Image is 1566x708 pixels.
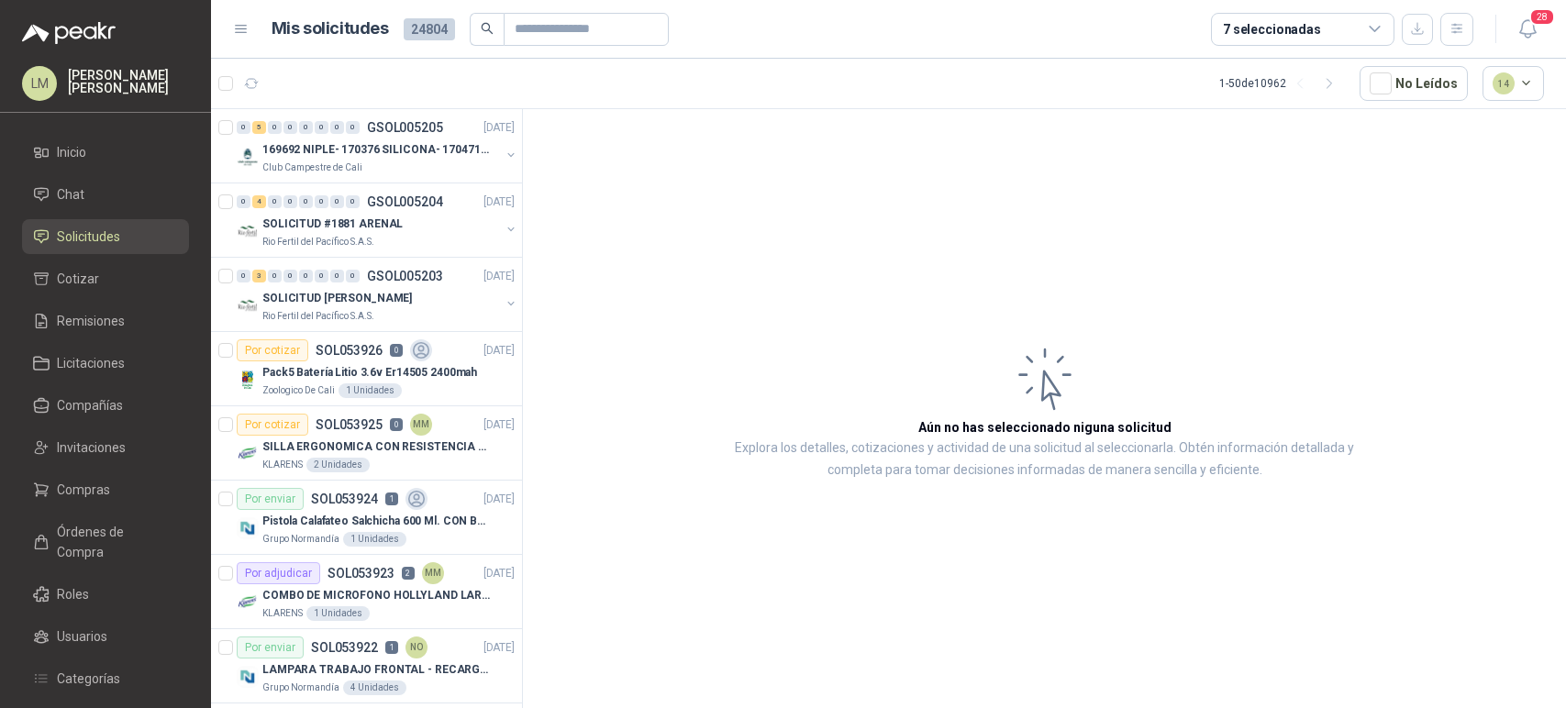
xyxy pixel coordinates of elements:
div: 1 - 50 de 10962 [1219,69,1345,98]
p: 1 [385,641,398,654]
a: Chat [22,177,189,212]
p: 0 [390,418,403,431]
p: Pistola Calafateo Salchicha 600 Ml. CON BOQUILLA [262,513,491,530]
div: 0 [268,121,282,134]
div: 0 [346,270,360,282]
div: Por adjudicar [237,562,320,584]
div: 0 [299,195,313,208]
a: Roles [22,577,189,612]
img: Company Logo [237,517,259,539]
h3: Aún no has seleccionado niguna solicitud [918,417,1172,437]
span: Órdenes de Compra [57,522,172,562]
span: Invitaciones [57,437,126,458]
p: Rio Fertil del Pacífico S.A.S. [262,235,374,249]
div: 5 [252,121,266,134]
p: Rio Fertil del Pacífico S.A.S. [262,309,374,324]
span: Compañías [57,395,123,415]
span: search [481,22,494,35]
p: SOL053925 [316,418,383,431]
button: 28 [1511,13,1544,46]
div: 7 seleccionadas [1223,19,1321,39]
div: 0 [268,195,282,208]
p: KLARENS [262,458,303,472]
a: Invitaciones [22,430,189,465]
div: 0 [237,270,250,282]
a: Remisiones [22,304,189,338]
div: 1 Unidades [306,606,370,621]
div: NO [405,636,428,658]
a: Órdenes de Compra [22,514,189,570]
p: SOL053923 [328,567,394,580]
a: Solicitudes [22,219,189,254]
img: Company Logo [237,443,259,465]
a: Cotizar [22,261,189,296]
div: 1 Unidades [343,532,406,547]
span: Chat [57,184,84,205]
p: [DATE] [483,119,515,137]
h1: Mis solicitudes [272,16,389,42]
div: 0 [330,270,344,282]
div: 0 [237,195,250,208]
p: Club Campestre de Cali [262,160,362,175]
img: Company Logo [237,369,259,391]
div: Por cotizar [237,339,308,361]
div: 0 [330,121,344,134]
p: GSOL005205 [367,121,443,134]
p: LAMPARA TRABAJO FRONTAL - RECARGABLE [262,661,491,679]
p: [DATE] [483,268,515,285]
span: Inicio [57,142,86,162]
p: Explora los detalles, cotizaciones y actividad de una solicitud al seleccionarla. Obtén informaci... [706,437,1383,481]
img: Company Logo [237,592,259,614]
p: Grupo Normandía [262,532,339,547]
img: Logo peakr [22,22,116,44]
p: 1 [385,492,398,505]
p: KLARENS [262,606,303,621]
div: Por enviar [237,488,304,510]
span: Solicitudes [57,227,120,247]
a: Por enviarSOL0539241[DATE] Company LogoPistola Calafateo Salchicha 600 Ml. CON BOQUILLAGrupo Norm... [211,481,522,555]
span: 28 [1529,8,1555,26]
p: GSOL005203 [367,270,443,282]
div: MM [422,562,444,584]
a: 0 4 0 0 0 0 0 0 GSOL005204[DATE] Company LogoSOLICITUD #1881 ARENALRio Fertil del Pacífico S.A.S. [237,191,518,249]
div: 0 [283,270,297,282]
a: 0 5 0 0 0 0 0 0 GSOL005205[DATE] Company Logo169692 NIPLE- 170376 SILICONA- 170471 VALVULA REGClu... [237,116,518,175]
p: 2 [402,567,415,580]
a: 0 3 0 0 0 0 0 0 GSOL005203[DATE] Company LogoSOLICITUD [PERSON_NAME]Rio Fertil del Pacífico S.A.S. [237,265,518,324]
div: 0 [315,270,328,282]
p: SOLICITUD #1881 ARENAL [262,216,403,233]
p: SILLA ERGONOMICA CON RESISTENCIA A 150KG [262,438,491,456]
img: Company Logo [237,294,259,316]
span: Remisiones [57,311,125,331]
p: 0 [390,344,403,357]
div: Por cotizar [237,414,308,436]
button: No Leídos [1360,66,1468,101]
div: 0 [346,121,360,134]
span: Cotizar [57,269,99,289]
p: Grupo Normandía [262,680,339,695]
p: SOL053924 [311,492,378,505]
div: 0 [283,121,297,134]
p: [DATE] [483,639,515,657]
p: GSOL005204 [367,195,443,208]
span: Usuarios [57,626,107,647]
span: 24804 [404,18,455,40]
div: 0 [315,121,328,134]
a: Por cotizarSOL0539260[DATE] Company LogoPack5 Batería Litio 3.6v Er14505 2400mahZoologico De Cali... [211,332,522,406]
div: 2 Unidades [306,458,370,472]
div: 0 [346,195,360,208]
div: 0 [237,121,250,134]
button: 14 [1483,66,1545,101]
div: 0 [268,270,282,282]
img: Company Logo [237,146,259,168]
span: Categorías [57,669,120,689]
span: Licitaciones [57,353,125,373]
a: Compras [22,472,189,507]
p: Zoologico De Cali [262,383,335,398]
div: 1 Unidades [339,383,402,398]
p: [PERSON_NAME] [PERSON_NAME] [68,69,189,94]
div: 0 [283,195,297,208]
a: Por cotizarSOL0539250MM[DATE] Company LogoSILLA ERGONOMICA CON RESISTENCIA A 150KGKLARENS2 Unidades [211,406,522,481]
p: [DATE] [483,565,515,582]
div: 3 [252,270,266,282]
